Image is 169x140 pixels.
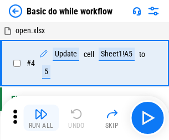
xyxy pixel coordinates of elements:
button: Run All [23,105,59,131]
img: Skip [105,107,119,121]
div: 5 [42,65,50,79]
div: to [139,50,145,59]
div: Update [53,48,79,61]
div: Run All [29,122,54,129]
div: Skip [105,122,119,129]
img: Support [132,7,141,15]
span: # 4 [27,59,35,68]
img: Main button [139,109,156,127]
div: cell [84,50,94,59]
img: Back [9,4,22,18]
button: Skip [94,105,130,131]
div: Basic do while workflow [27,6,112,17]
img: Run All [34,107,48,121]
div: Sheet1!A5 [99,48,135,61]
img: Settings menu [147,4,160,18]
span: open.xlsx [16,26,45,35]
